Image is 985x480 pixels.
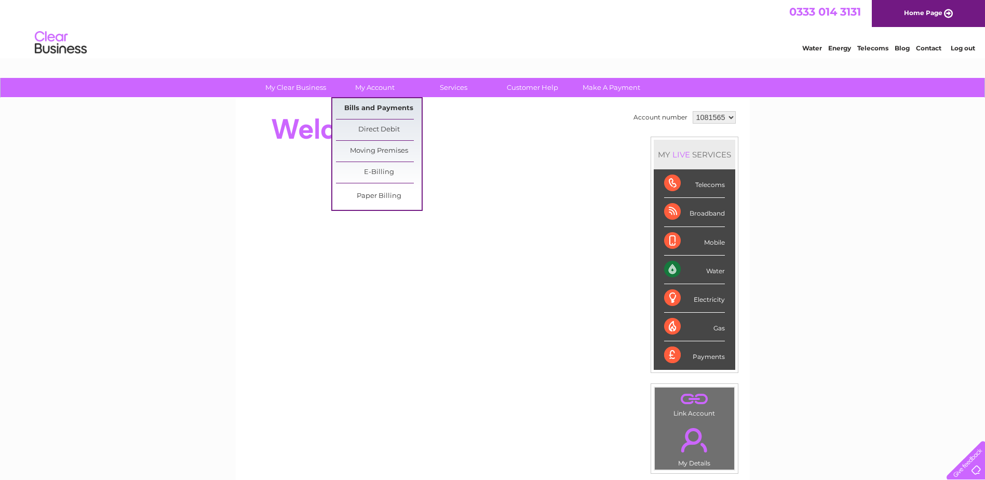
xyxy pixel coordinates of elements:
[332,78,417,97] a: My Account
[34,27,87,59] img: logo.png
[895,44,910,52] a: Blog
[569,78,654,97] a: Make A Payment
[789,5,861,18] a: 0333 014 3131
[654,387,735,420] td: Link Account
[916,44,941,52] a: Contact
[336,98,422,119] a: Bills and Payments
[654,140,735,169] div: MY SERVICES
[664,227,725,256] div: Mobile
[664,313,725,341] div: Gas
[828,44,851,52] a: Energy
[951,44,975,52] a: Log out
[336,186,422,207] a: Paper Billing
[664,198,725,226] div: Broadband
[664,169,725,198] div: Telecoms
[654,419,735,470] td: My Details
[253,78,339,97] a: My Clear Business
[490,78,575,97] a: Customer Help
[857,44,888,52] a: Telecoms
[670,150,692,159] div: LIVE
[657,390,732,408] a: .
[657,422,732,458] a: .
[802,44,822,52] a: Water
[664,284,725,313] div: Electricity
[336,141,422,162] a: Moving Premises
[336,119,422,140] a: Direct Debit
[411,78,496,97] a: Services
[248,6,738,50] div: Clear Business is a trading name of Verastar Limited (registered in [GEOGRAPHIC_DATA] No. 3667643...
[664,341,725,369] div: Payments
[664,256,725,284] div: Water
[631,109,690,126] td: Account number
[336,162,422,183] a: E-Billing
